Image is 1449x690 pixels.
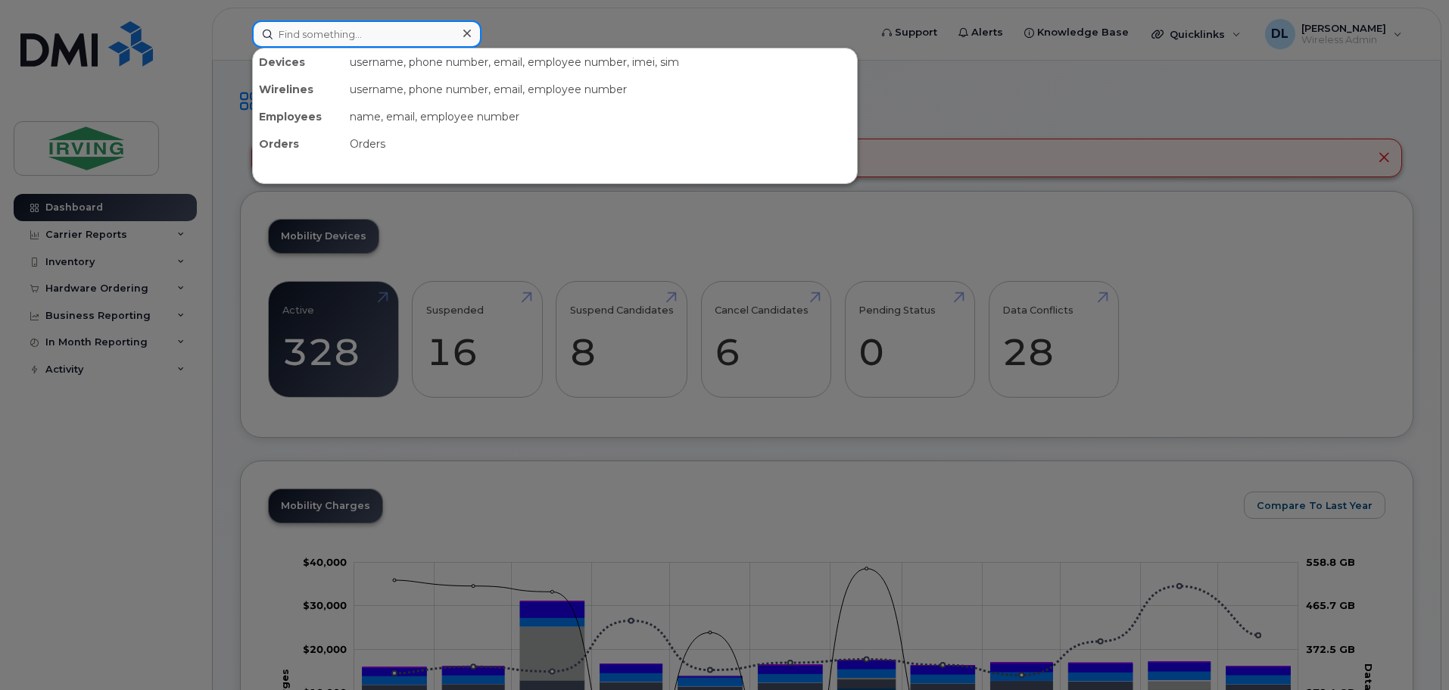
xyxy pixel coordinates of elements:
div: username, phone number, email, employee number, imei, sim [344,48,857,76]
div: Devices [253,48,344,76]
div: Orders [344,130,857,158]
div: Orders [253,130,344,158]
div: username, phone number, email, employee number [344,76,857,103]
div: name, email, employee number [344,103,857,130]
div: Wirelines [253,76,344,103]
div: Employees [253,103,344,130]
